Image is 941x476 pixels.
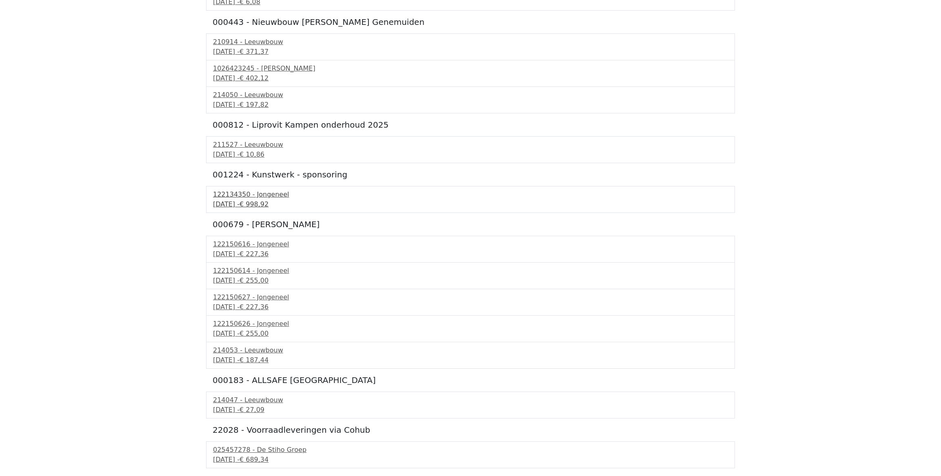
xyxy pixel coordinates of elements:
[240,277,269,284] span: € 255,00
[240,456,269,463] span: € 689,34
[240,330,269,337] span: € 255,00
[213,375,728,385] h5: 000183 - ALLSAFE [GEOGRAPHIC_DATA]
[213,90,728,100] div: 214050 - Leeuwbouw
[213,445,728,455] div: 025457278 - De Stiho Groep
[240,406,264,414] span: € 27,09
[240,74,269,82] span: € 402,12
[213,37,728,47] div: 210914 - Leeuwbouw
[240,151,264,158] span: € 10,86
[240,101,269,108] span: € 197,82
[213,140,728,150] div: 211527 - Leeuwbouw
[213,64,728,73] div: 1026423245 - [PERSON_NAME]
[240,356,269,364] span: € 187,44
[213,302,728,312] div: [DATE] -
[213,276,728,286] div: [DATE] -
[240,48,269,55] span: € 371,37
[213,17,728,27] h5: 000443 - Nieuwbouw [PERSON_NAME] Genemuiden
[213,120,728,130] h5: 000812 - Liprovit Kampen onderhoud 2025
[213,239,728,259] a: 122150616 - Jongeneel[DATE] -€ 227,36
[213,190,728,209] a: 122134350 - Jongeneel[DATE] -€ 998,92
[213,90,728,110] a: 214050 - Leeuwbouw[DATE] -€ 197,82
[213,319,728,339] a: 122150626 - Jongeneel[DATE] -€ 255,00
[213,199,728,209] div: [DATE] -
[213,266,728,286] a: 122150614 - Jongeneel[DATE] -€ 255,00
[213,266,728,276] div: 122150614 - Jongeneel
[240,200,269,208] span: € 998,92
[240,250,269,258] span: € 227,36
[213,150,728,159] div: [DATE] -
[213,292,728,302] div: 122150627 - Jongeneel
[213,345,728,355] div: 214053 - Leeuwbouw
[213,355,728,365] div: [DATE] -
[213,73,728,83] div: [DATE] -
[213,190,728,199] div: 122134350 - Jongeneel
[213,47,728,57] div: [DATE] -
[240,303,269,311] span: € 227,36
[213,170,728,179] h5: 001224 - Kunstwerk - sponsoring
[213,292,728,312] a: 122150627 - Jongeneel[DATE] -€ 227,36
[213,395,728,405] div: 214047 - Leeuwbouw
[213,329,728,339] div: [DATE] -
[213,100,728,110] div: [DATE] -
[213,319,728,329] div: 122150626 - Jongeneel
[213,395,728,415] a: 214047 - Leeuwbouw[DATE] -€ 27,09
[213,249,728,259] div: [DATE] -
[213,140,728,159] a: 211527 - Leeuwbouw[DATE] -€ 10,86
[213,455,728,465] div: [DATE] -
[213,64,728,83] a: 1026423245 - [PERSON_NAME][DATE] -€ 402,12
[213,425,728,435] h5: 22028 - Voorraadleveringen via Cohub
[213,405,728,415] div: [DATE] -
[213,345,728,365] a: 214053 - Leeuwbouw[DATE] -€ 187,44
[213,239,728,249] div: 122150616 - Jongeneel
[213,219,728,229] h5: 000679 - [PERSON_NAME]
[213,37,728,57] a: 210914 - Leeuwbouw[DATE] -€ 371,37
[213,445,728,465] a: 025457278 - De Stiho Groep[DATE] -€ 689,34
